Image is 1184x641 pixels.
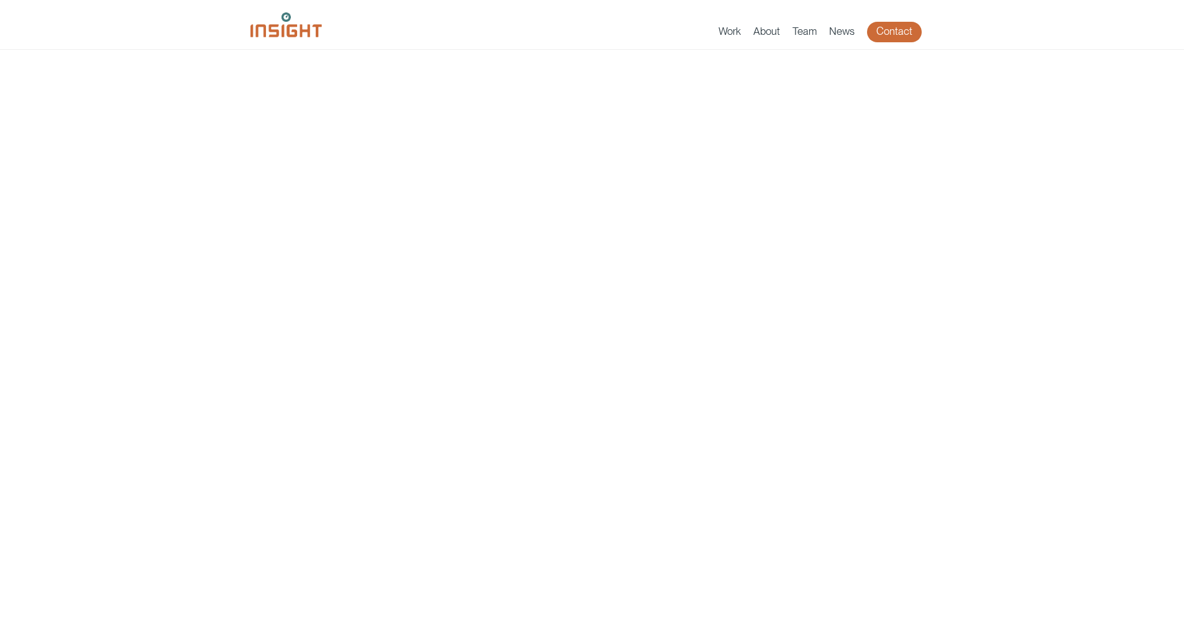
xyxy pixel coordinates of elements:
[829,25,855,42] a: News
[250,12,322,37] img: Insight Marketing Design
[867,22,922,42] a: Contact
[792,25,817,42] a: Team
[718,22,934,42] nav: primary navigation menu
[753,25,780,42] a: About
[718,25,741,42] a: Work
